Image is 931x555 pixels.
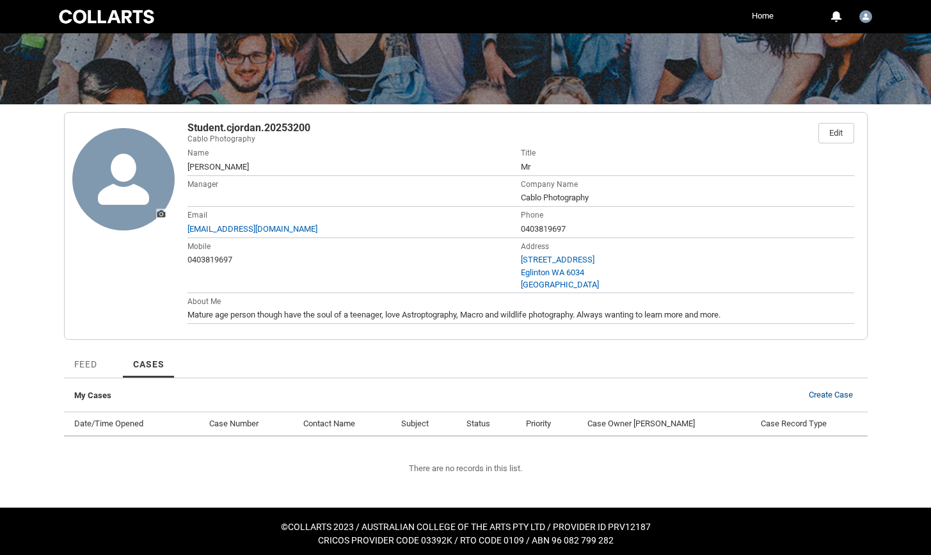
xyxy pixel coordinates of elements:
[521,266,854,279] div: Eglinton WA 6034
[187,242,211,251] span: Mobile
[521,211,543,220] span: Phone
[293,412,391,436] th: Contact Name
[819,124,853,143] a: Edit
[521,253,854,291] a: [STREET_ADDRESS]Eglinton WA 6034[GEOGRAPHIC_DATA]
[209,417,283,430] a: Case Number
[856,5,875,26] button: User Profile Student.cjordan.20253200
[587,417,740,430] a: Case Owner [PERSON_NAME]
[303,417,381,430] a: Contact Name
[72,128,175,230] a: Update Photo
[187,162,249,172] span: [PERSON_NAME]
[521,149,536,157] span: Title
[187,310,720,319] span: Mature age person though have the soul of a teenager, love Astroptography, Macro and wildlife pho...
[199,412,294,436] th: Case Number
[466,417,505,430] a: Status
[526,417,567,430] a: Priority
[133,359,164,369] span: Cases
[521,224,566,234] span: 0403819697
[187,149,209,157] span: Name
[187,123,310,133] span: Student.cjordan.20253200
[187,180,218,189] span: Manager
[456,412,516,436] th: Status
[577,412,751,436] th: Case Owner Alias
[187,224,317,234] a: [EMAIL_ADDRESS][DOMAIN_NAME]
[516,412,577,436] th: Priority
[521,180,578,189] span: Company Name
[829,124,843,143] div: Edit
[521,162,530,172] span: Mr
[521,242,549,251] span: Address
[391,412,456,436] th: Subject
[859,10,872,23] img: Student.cjordan.20253200
[187,133,816,145] p: Cablo Photography
[187,297,221,306] span: About Me
[804,390,857,399] a: Create Case
[521,278,854,291] div: [GEOGRAPHIC_DATA]
[749,6,777,26] a: Home
[521,253,854,266] div: [STREET_ADDRESS]
[74,389,111,402] div: My Cases
[187,255,232,264] span: 0403819697
[187,211,207,220] span: Email
[401,417,446,430] a: Subject
[64,342,108,378] a: Feed
[123,342,174,378] a: Cases
[64,437,868,501] div: There are no records in this list.
[74,417,189,430] a: Date/Time Opened
[521,193,589,202] span: Cablo Photography
[64,412,199,436] th: Date/Time Opened
[751,412,868,436] th: Case Record Type
[761,417,857,430] a: Case Record Type
[74,359,98,369] span: Feed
